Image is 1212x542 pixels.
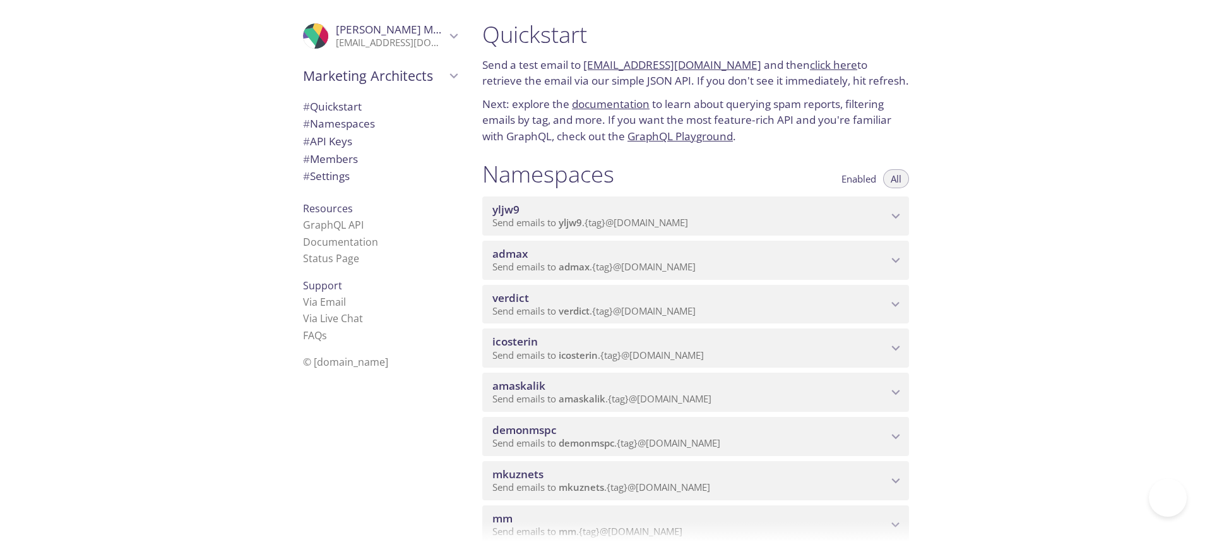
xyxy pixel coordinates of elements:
div: demonmspc namespace [482,417,909,456]
div: yljw9 namespace [482,196,909,236]
span: © [DOMAIN_NAME] [303,355,388,369]
span: Support [303,279,342,292]
p: Next: explore the to learn about querying spam reports, filtering emails by tag, and more. If you... [482,96,909,145]
span: Send emails to . {tag} @[DOMAIN_NAME] [492,216,688,229]
div: Members [293,150,467,168]
a: GraphQL API [303,218,364,232]
div: verdict namespace [482,285,909,324]
span: Resources [303,202,353,215]
p: Send a test email to and then to retrieve the email via our simple JSON API. If you don't see it ... [482,57,909,89]
div: Anton Maskalik [293,15,467,57]
div: amaskalik namespace [482,373,909,412]
a: Via Email [303,295,346,309]
span: demonmspc [559,437,614,449]
span: # [303,134,310,148]
a: Status Page [303,251,359,265]
a: Via Live Chat [303,311,363,325]
span: API Keys [303,134,352,148]
span: verdict [559,304,590,317]
span: # [303,152,310,166]
a: FAQ [303,328,327,342]
span: demonmspc [492,423,557,437]
div: Quickstart [293,98,467,116]
p: [EMAIL_ADDRESS][DOMAIN_NAME] [336,37,446,49]
div: API Keys [293,133,467,150]
button: All [883,169,909,188]
span: Send emails to . {tag} @[DOMAIN_NAME] [492,481,710,493]
span: icosterin [559,349,598,361]
div: Marketing Architects [293,59,467,92]
span: icosterin [492,334,538,349]
span: # [303,116,310,131]
span: Namespaces [303,116,375,131]
span: Send emails to . {tag} @[DOMAIN_NAME] [492,349,704,361]
span: amaskalik [492,378,545,393]
div: Namespaces [293,115,467,133]
span: [PERSON_NAME] Maskalik [336,22,467,37]
span: mkuznets [492,467,544,481]
span: mkuznets [559,481,604,493]
span: Send emails to . {tag} @[DOMAIN_NAME] [492,437,720,449]
a: [EMAIL_ADDRESS][DOMAIN_NAME] [583,57,761,72]
span: Settings [303,169,350,183]
span: s [322,328,327,342]
span: Members [303,152,358,166]
a: GraphQL Playground [627,129,733,143]
span: Send emails to . {tag} @[DOMAIN_NAME] [492,260,696,273]
h1: Quickstart [482,20,909,49]
div: icosterin namespace [482,328,909,368]
span: # [303,99,310,114]
span: Send emails to . {tag} @[DOMAIN_NAME] [492,392,711,405]
div: admax namespace [482,241,909,280]
span: Send emails to . {tag} @[DOMAIN_NAME] [492,304,696,317]
span: Quickstart [303,99,362,114]
span: verdict [492,291,529,305]
span: amaskalik [559,392,605,405]
div: mkuznets namespace [482,461,909,500]
a: Documentation [303,235,378,249]
span: # [303,169,310,183]
h1: Namespaces [482,160,614,188]
span: mm [492,511,513,526]
a: click here [810,57,857,72]
button: Enabled [834,169,884,188]
a: documentation [572,97,650,111]
span: admax [492,246,528,261]
span: Marketing Architects [303,67,446,85]
span: yljw9 [492,202,520,217]
iframe: Help Scout Beacon - Open [1149,479,1187,517]
span: admax [559,260,590,273]
span: yljw9 [559,216,582,229]
div: Team Settings [293,167,467,185]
